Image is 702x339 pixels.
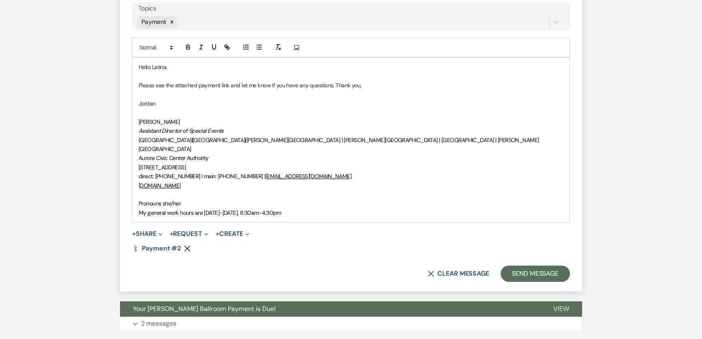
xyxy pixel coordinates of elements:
[540,301,582,317] button: View
[139,81,563,90] p: Please see the attached payment link and let me know if you have any questions. Thank you,
[120,301,540,317] button: Your [PERSON_NAME] Ballroom Payment is Due!
[428,270,489,277] button: Clear message
[245,136,246,144] strong: |
[139,136,191,144] span: [GEOGRAPHIC_DATA]
[170,231,173,237] span: +
[139,118,180,125] span: [PERSON_NAME]
[139,136,539,153] span: [PERSON_NAME][GEOGRAPHIC_DATA] | [PERSON_NAME][GEOGRAPHIC_DATA] | [GEOGRAPHIC_DATA] | [PERSON_NAM...
[132,245,181,252] a: Payment #2
[193,136,245,144] span: [GEOGRAPHIC_DATA]
[139,127,224,134] em: Assistant Director of Special Events
[139,182,181,189] a: [DOMAIN_NAME]
[553,304,569,313] span: View
[139,164,186,171] span: [STREET_ADDRESS]
[191,136,192,144] strong: |
[139,209,281,216] span: My general work hours are [DATE]-[DATE], 8:30am-4:30pm
[139,154,209,162] span: Aurora Civic Center Authority
[170,231,208,237] button: Request
[139,16,167,28] div: Payment
[132,231,163,237] button: Share
[139,99,563,108] p: Jordan
[139,200,181,207] span: Pronouns she/her
[141,318,176,329] p: 2 messages
[139,63,563,71] p: Hello Latina,
[216,231,249,237] button: Create
[216,231,219,237] span: +
[501,266,570,282] button: Send Message
[265,173,351,180] a: [EMAIL_ADDRESS][DOMAIN_NAME]
[138,3,564,15] label: Topics
[120,317,582,330] button: 2 messages
[133,304,276,313] span: Your [PERSON_NAME] Ballroom Payment is Due!
[139,173,265,180] span: direct: [PHONE_NUMBER] I main: [PHONE_NUMBER] |
[132,231,136,237] span: +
